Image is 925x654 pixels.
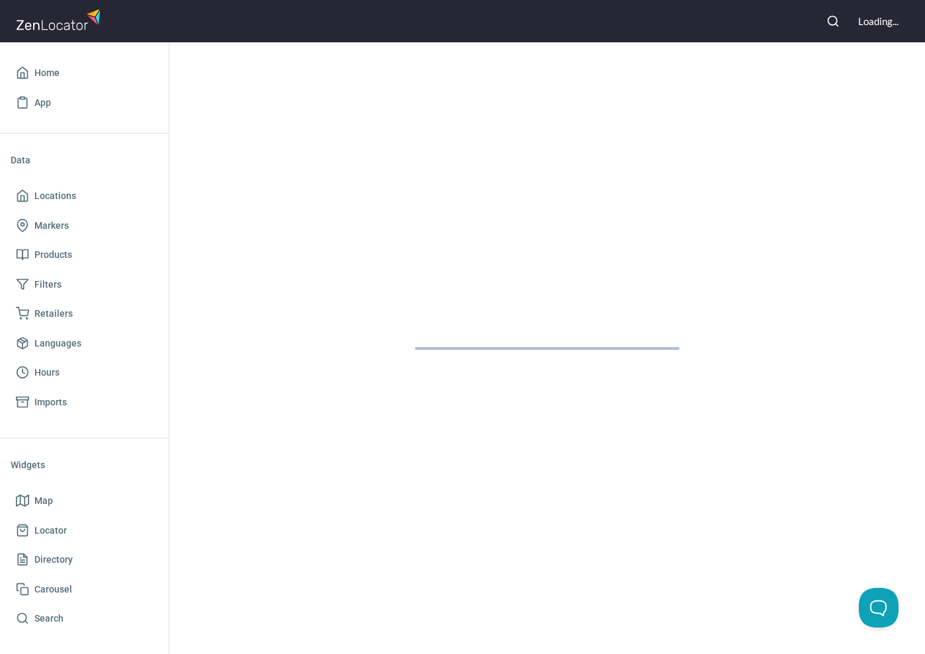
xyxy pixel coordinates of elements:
[11,545,158,575] a: Directory
[11,144,158,176] li: Data
[34,394,67,411] span: Imports
[34,610,64,627] span: Search
[34,188,76,204] span: Locations
[11,516,158,546] a: Locator
[11,211,158,241] a: Markers
[11,299,158,329] a: Retailers
[11,88,158,118] a: App
[11,58,158,88] a: Home
[34,247,72,263] span: Products
[11,240,158,270] a: Products
[34,218,69,234] span: Markers
[34,581,72,598] span: Carousel
[11,358,158,388] a: Hours
[34,552,73,568] span: Directory
[34,335,81,352] span: Languages
[34,65,60,81] span: Home
[859,588,899,628] iframe: Toggle Customer Support
[11,329,158,358] a: Languages
[11,604,158,634] a: Search
[16,5,105,34] img: zenlocator
[34,522,67,539] span: Locator
[858,15,899,28] div: Loading...
[34,493,53,509] span: Map
[818,7,848,36] button: Search
[34,306,73,322] span: Retailers
[34,95,51,111] span: App
[11,388,158,417] a: Imports
[34,364,60,381] span: Hours
[34,276,62,293] span: Filters
[11,486,158,516] a: Map
[11,575,158,604] a: Carousel
[11,270,158,300] a: Filters
[11,449,158,481] li: Widgets
[11,181,158,211] a: Locations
